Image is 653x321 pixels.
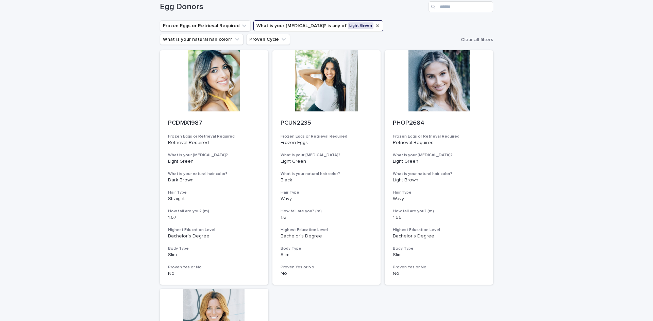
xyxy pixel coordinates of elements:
p: Straight [168,196,260,202]
p: Wavy [393,196,485,202]
h3: Hair Type [168,190,260,195]
p: PCUN2235 [281,120,373,127]
h3: How tall are you? (m) [393,209,485,214]
h3: Proven Yes or No [168,265,260,270]
h3: Highest Education Level [281,227,373,233]
h3: Frozen Eggs or Retrieval Required [393,134,485,139]
h3: What is your [MEDICAL_DATA]? [281,153,373,158]
p: Retrieval Required [168,140,260,146]
p: Light Brown [393,177,485,183]
h3: How tall are you? (m) [168,209,260,214]
p: Frozen Eggs [281,140,373,146]
p: Slim [281,252,373,258]
h3: What is your natural hair color? [281,171,373,177]
h3: Body Type [393,246,485,251]
p: Slim [393,252,485,258]
h3: Body Type [281,246,373,251]
h3: What is your natural hair color? [168,171,260,177]
span: Clear all filters [461,37,493,42]
p: Dark Brown [168,177,260,183]
button: What is your natural hair color? [160,34,244,45]
p: 1.67 [168,215,260,220]
p: Light Green [393,159,485,164]
h3: What is your [MEDICAL_DATA]? [393,153,485,158]
p: No [281,271,373,277]
h3: Body Type [168,246,260,251]
h3: What is your natural hair color? [393,171,485,177]
h3: Frozen Eggs or Retrieval Required [281,134,373,139]
h3: What is your [MEDICAL_DATA]? [168,153,260,158]
button: Clear all filters [458,35,493,45]
p: Black [281,177,373,183]
p: Bachelor's Degree [281,233,373,239]
h3: Hair Type [393,190,485,195]
input: Search [429,1,493,12]
a: PHOP2684Frozen Eggs or Retrieval RequiredRetrieval RequiredWhat is your [MEDICAL_DATA]?Light Gree... [385,50,493,285]
a: PCDMX1987Frozen Eggs or Retrieval RequiredRetrieval RequiredWhat is your [MEDICAL_DATA]?Light Gre... [160,50,268,285]
h3: Proven Yes or No [281,265,373,270]
h3: Hair Type [281,190,373,195]
p: PHOP2684 [393,120,485,127]
button: Proven Cycle [246,34,290,45]
h3: Highest Education Level [168,227,260,233]
button: Frozen Eggs or Retrieval Required [160,20,251,31]
p: Bachelor's Degree [168,233,260,239]
p: Retrieval Required [393,140,485,146]
h3: Proven Yes or No [393,265,485,270]
p: Slim [168,252,260,258]
h3: Highest Education Level [393,227,485,233]
a: PCUN2235Frozen Eggs or Retrieval RequiredFrozen EggsWhat is your [MEDICAL_DATA]?Light GreenWhat i... [272,50,381,285]
p: Wavy [281,196,373,202]
p: Light Green [281,159,373,164]
h3: Frozen Eggs or Retrieval Required [168,134,260,139]
p: 1.66 [393,215,485,220]
h3: How tall are you? (m) [281,209,373,214]
button: What is your eye color? [253,20,383,31]
p: No [168,271,260,277]
p: 1.6 [281,215,373,220]
p: Light Green [168,159,260,164]
h1: Egg Donors [160,2,426,12]
p: Bachelor's Degree [393,233,485,239]
p: PCDMX1987 [168,120,260,127]
p: No [393,271,485,277]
